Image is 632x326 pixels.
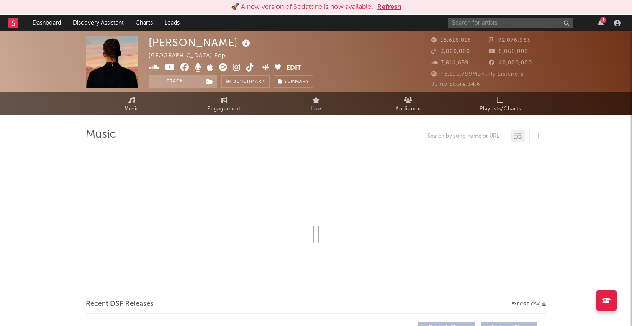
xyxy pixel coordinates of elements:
[274,75,313,88] button: Summary
[431,60,469,66] span: 7,814,659
[489,49,528,54] span: 6,060,000
[221,75,270,88] a: Benchmark
[178,92,270,115] a: Engagement
[489,38,530,43] span: 72,076,963
[377,2,401,12] button: Refresh
[124,104,140,114] span: Music
[448,18,573,28] input: Search for artists
[149,75,201,88] button: Track
[598,20,604,26] button: 1
[431,72,524,77] span: 45,190,799 Monthly Listeners
[207,104,241,114] span: Engagement
[86,92,178,115] a: Music
[600,17,606,23] div: 1
[362,92,454,115] a: Audience
[233,77,265,87] span: Benchmark
[480,104,521,114] span: Playlists/Charts
[311,104,321,114] span: Live
[270,92,362,115] a: Live
[67,15,130,31] a: Discovery Assistant
[396,104,421,114] span: Audience
[454,92,546,115] a: Playlists/Charts
[284,80,309,84] span: Summary
[149,51,235,61] div: [GEOGRAPHIC_DATA] | Pop
[431,49,470,54] span: 3,800,000
[286,63,301,74] button: Edit
[149,36,252,49] div: [PERSON_NAME]
[431,38,471,43] span: 15,616,018
[511,302,546,307] button: Export CSV
[159,15,185,31] a: Leads
[130,15,159,31] a: Charts
[423,133,511,140] input: Search by song name or URL
[231,2,373,12] div: 🚀 A new version of Sodatone is now available.
[27,15,67,31] a: Dashboard
[86,299,154,309] span: Recent DSP Releases
[431,82,480,87] span: Jump Score: 34.6
[489,60,532,66] span: 40,000,000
